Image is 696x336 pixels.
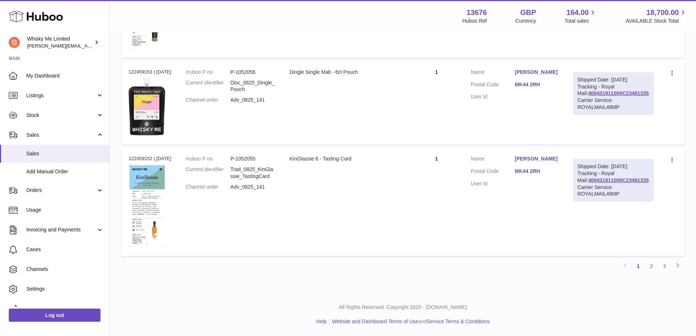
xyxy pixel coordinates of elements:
span: Orders [26,187,96,194]
dt: User Id [471,93,515,100]
span: Sales [26,132,96,139]
div: Currency [516,18,536,24]
a: 1 [632,260,645,273]
div: Carrier Service: ROYALMAIL48MP [577,97,650,111]
a: [PERSON_NAME] [515,155,559,162]
div: Shipped Date: [DATE] [577,76,650,83]
dt: Current identifier [186,79,231,93]
a: MK44 2RH [515,168,559,175]
dt: Current identifier [186,166,231,180]
dt: Channel order [186,184,231,190]
dt: Postal Code [471,81,515,90]
span: Listings [26,92,96,99]
img: frances@whiskyshop.com [9,37,20,48]
dt: Postal Code [471,168,515,177]
dd: P-1052056 [231,69,275,76]
td: 1 [409,148,463,256]
a: MK44 2RH [515,81,559,88]
dt: Name [471,155,515,164]
p: All Rights Reserved. Copyright 2025 - [DOMAIN_NAME] [115,304,690,311]
div: 122459152 | [DATE] [129,155,171,162]
dd: Disc_0825_Dingle_Pouch [231,79,275,93]
span: Invoicing and Payments [26,226,96,233]
span: [PERSON_NAME][EMAIL_ADDRESS][DOMAIN_NAME] [27,43,147,49]
div: Shipped Date: [DATE] [577,163,650,170]
div: Tracking - Royal Mail: [573,159,654,201]
td: 1 [409,61,463,144]
span: Channels [26,266,104,273]
span: 164.00 [566,8,589,18]
strong: GBP [520,8,536,18]
dt: Name [471,69,515,78]
dd: Adv_0825_141 [231,97,275,103]
div: Carrier Service: ROYALMAIL48MP [577,184,650,198]
div: Tracking - Royal Mail: [573,72,654,115]
span: Add Manual Order [26,168,104,175]
div: KinGlassie 8 - Tasting Card [290,155,402,162]
div: Dingle Single Malt - 6cl Pouch [290,69,402,76]
strong: 13676 [467,8,487,18]
img: 1752740623.png [129,164,165,247]
a: 400431911000C23481335 [588,90,649,96]
div: Huboo Ref [463,18,487,24]
div: Whisky Me Limited [27,35,93,49]
a: Service Terms & Conditions [427,318,490,324]
a: Website and Dashboard Terms of Use [332,318,418,324]
a: Log out [9,309,100,322]
span: Stock [26,112,96,119]
a: 18,700.00 AVAILABLE Stock Total [625,8,687,24]
img: 1752740674.jpg [129,78,165,135]
dd: P-1052055 [231,155,275,162]
a: [PERSON_NAME] [515,69,559,76]
a: 400431911000C23481335 [588,177,649,183]
span: 18,700.00 [646,8,679,18]
dt: User Id [471,180,515,187]
span: Sales [26,150,104,157]
dt: Huboo P no [186,155,231,162]
span: Usage [26,207,104,214]
span: My Dashboard [26,72,104,79]
span: Total sales [564,18,597,24]
span: AVAILABLE Stock Total [625,18,687,24]
div: 122459153 | [DATE] [129,69,171,75]
a: 2 [645,260,658,273]
dd: Trad_0825_KinGlassie_TastingCard [231,166,275,180]
span: Returns [26,305,104,312]
dt: Huboo P no [186,69,231,76]
dt: Channel order [186,97,231,103]
dd: Adv_0825_141 [231,184,275,190]
a: 164.00 Total sales [564,8,597,24]
span: Cases [26,246,104,253]
a: Help [316,318,327,324]
a: 3 [658,260,671,273]
span: Settings [26,286,104,292]
li: and [330,318,490,325]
